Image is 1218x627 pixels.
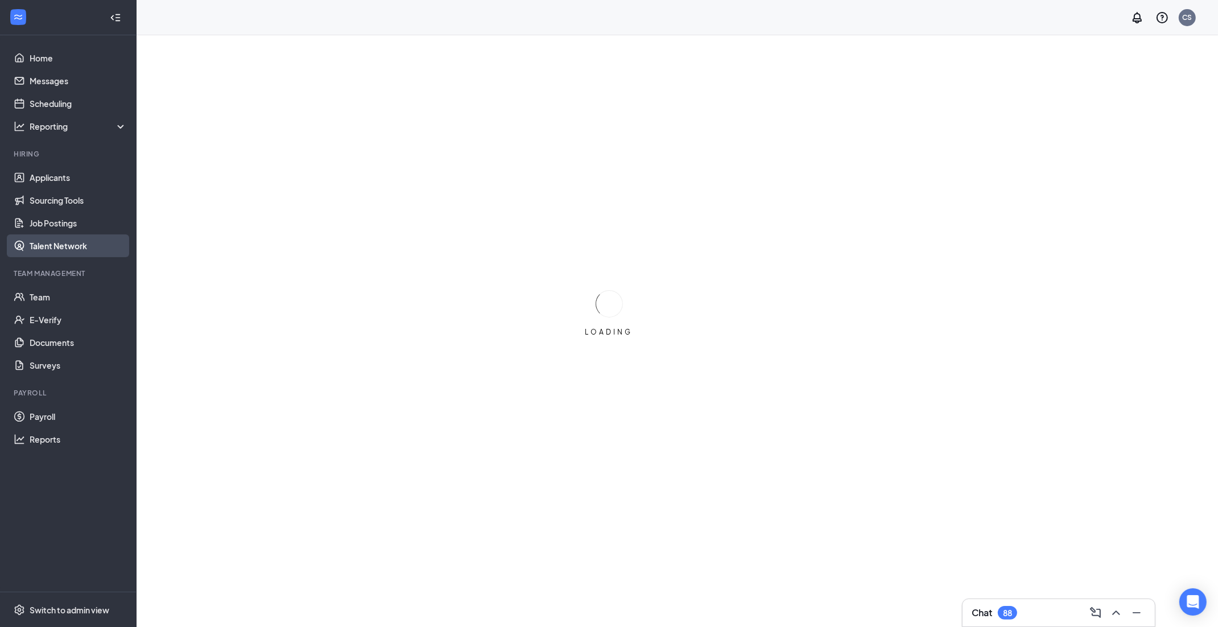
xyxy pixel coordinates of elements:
a: Documents [30,331,127,354]
div: Reporting [30,121,127,132]
div: 88 [1003,608,1012,618]
a: Team [30,286,127,308]
svg: ComposeMessage [1089,606,1103,620]
div: Switch to admin view [30,604,109,616]
svg: Notifications [1130,11,1144,24]
a: E-Verify [30,308,127,331]
a: Reports [30,428,127,451]
button: Minimize [1128,604,1146,622]
a: Scheduling [30,92,127,115]
div: LOADING [581,327,638,337]
div: Open Intercom Messenger [1179,588,1207,616]
a: Job Postings [30,212,127,234]
div: Hiring [14,149,125,159]
div: CS [1183,13,1192,22]
a: Home [30,47,127,69]
a: Messages [30,69,127,92]
svg: Settings [14,604,25,616]
a: Talent Network [30,234,127,257]
svg: WorkstreamLogo [13,11,24,23]
a: Payroll [30,405,127,428]
svg: Collapse [110,12,121,23]
svg: Minimize [1130,606,1143,620]
div: Team Management [14,269,125,278]
svg: Analysis [14,121,25,132]
svg: ChevronUp [1109,606,1123,620]
button: ChevronUp [1107,604,1125,622]
h3: Chat [972,607,992,619]
a: Sourcing Tools [30,189,127,212]
a: Surveys [30,354,127,377]
button: ComposeMessage [1087,604,1105,622]
svg: QuestionInfo [1155,11,1169,24]
div: Payroll [14,388,125,398]
a: Applicants [30,166,127,189]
